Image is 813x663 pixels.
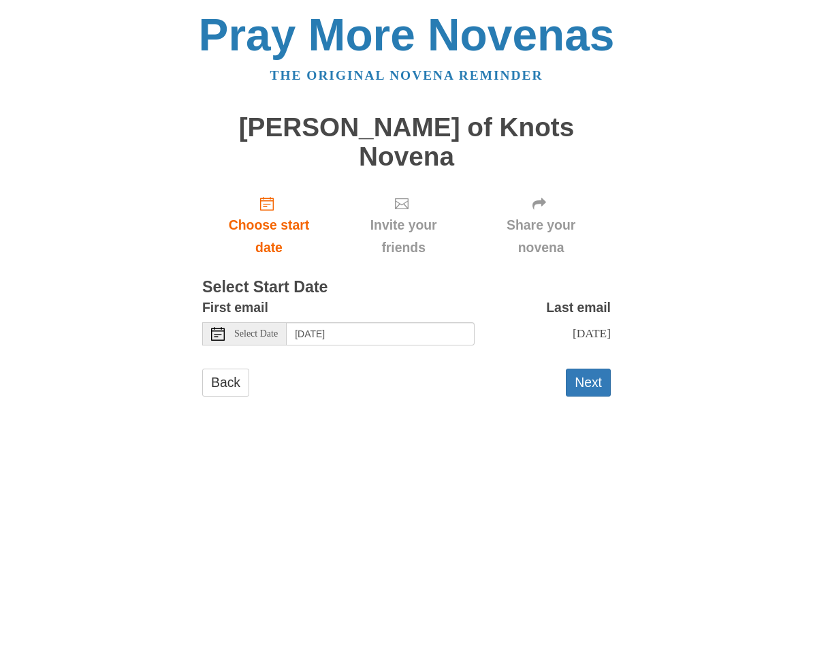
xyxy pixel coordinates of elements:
[216,214,322,259] span: Choose start date
[202,279,611,296] h3: Select Start Date
[573,326,611,340] span: [DATE]
[566,369,611,397] button: Next
[202,113,611,171] h1: [PERSON_NAME] of Knots Novena
[349,214,458,259] span: Invite your friends
[485,214,597,259] span: Share your novena
[270,68,543,82] a: The original novena reminder
[234,329,278,339] span: Select Date
[546,296,611,319] label: Last email
[471,185,611,266] div: Click "Next" to confirm your start date first.
[202,296,268,319] label: First email
[199,10,615,60] a: Pray More Novenas
[202,185,336,266] a: Choose start date
[202,369,249,397] a: Back
[336,185,471,266] div: Click "Next" to confirm your start date first.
